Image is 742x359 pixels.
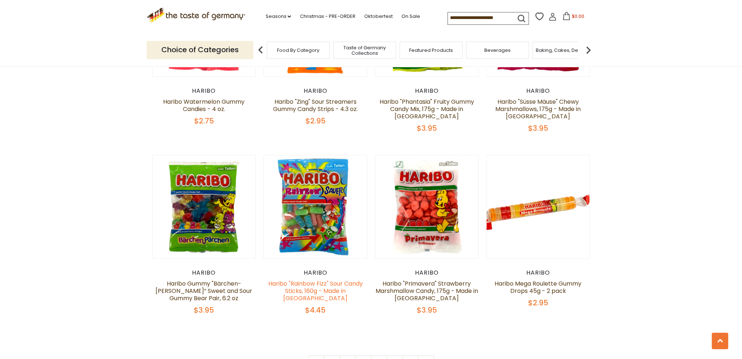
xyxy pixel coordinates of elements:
span: $4.45 [305,305,326,315]
a: Haribo "Phantasia" Fruity Gummy Candy Mix, 175g - Made in [GEOGRAPHIC_DATA] [380,98,474,121]
div: Haribo [375,269,479,276]
a: Christmas - PRE-ORDER [300,12,355,20]
span: $3.95 [528,123,548,133]
img: next arrow [581,43,596,57]
a: Taste of Germany Collections [335,45,394,56]
span: $2.75 [194,116,214,126]
a: Haribo Mega Roulette Gummy Drops 45g - 2 pack [495,279,581,295]
a: On Sale [401,12,420,20]
a: Haribo Watermelon Gummy Candies - 4 oz. [163,98,245,113]
a: Food By Category [277,47,319,53]
a: Haribo "Zing" Sour Streamers Gummy Candy Strips - 4.3 oz. [273,98,358,113]
img: Haribo [375,155,478,259]
a: Haribo "Süsse Mäuse" Chewy Marshmallows, 175g - Made in [GEOGRAPHIC_DATA] [495,98,581,121]
div: Haribo [152,87,256,95]
a: Seasons [265,12,291,20]
div: Haribo [152,269,256,276]
div: Haribo [264,87,368,95]
span: $3.95 [417,305,437,315]
img: Haribo [487,155,590,259]
span: $2.95 [528,298,548,308]
p: Choice of Categories [147,41,253,59]
span: $3.95 [194,305,214,315]
a: Haribo "Rainbow Fizz" Sour Candy Sticks, 160g - Made in [GEOGRAPHIC_DATA] [268,279,362,302]
a: Beverages [484,47,511,53]
img: previous arrow [253,43,268,57]
span: $0.00 [572,13,584,19]
span: $2.95 [305,116,325,126]
button: $0.00 [558,12,589,23]
div: Haribo [264,269,368,276]
div: Haribo [375,87,479,95]
span: $3.95 [417,123,437,133]
a: Haribo "Primavera" Strawberry Marshmallow Candy, 175g - Made in [GEOGRAPHIC_DATA] [376,279,478,302]
a: Haribo Gummy "Bärchen-[PERSON_NAME]“ Sweet and Sour Gummy Bear Pair, 6.2 oz [155,279,252,302]
div: Haribo [486,87,590,95]
a: Oktoberfest [364,12,392,20]
a: Featured Products [409,47,453,53]
a: Baking, Cakes, Desserts [536,47,592,53]
img: Haribo [264,155,367,259]
img: Haribo [153,155,256,259]
div: Haribo [486,269,590,276]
